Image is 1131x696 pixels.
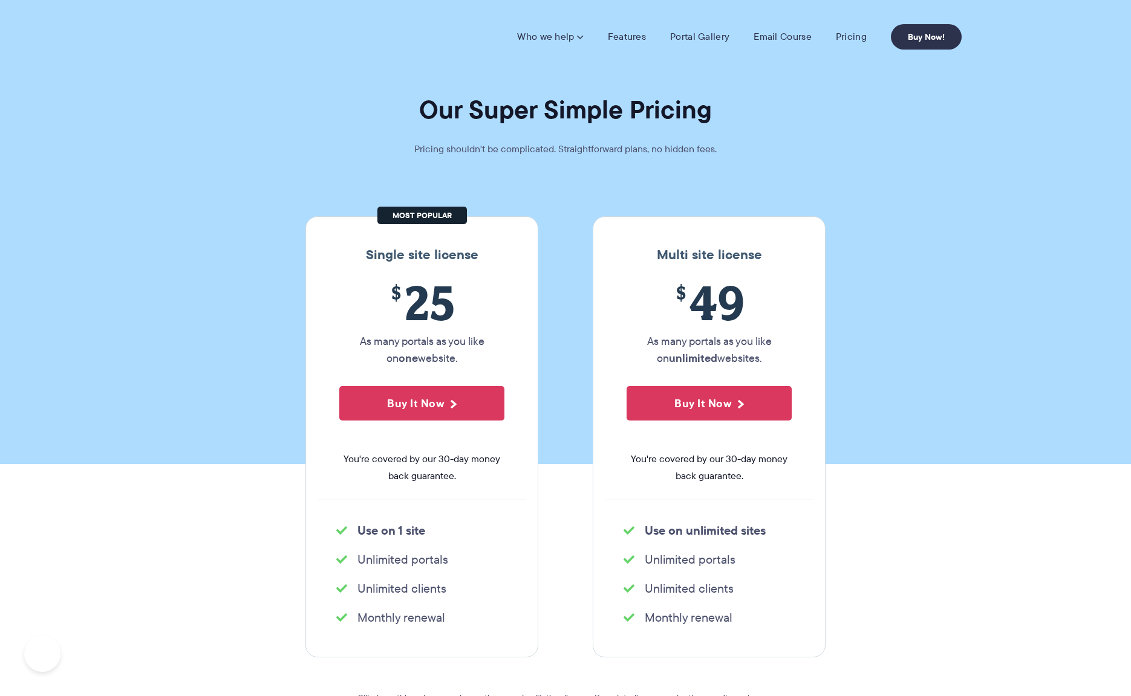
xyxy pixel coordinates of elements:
p: As many portals as you like on website. [339,333,504,367]
a: Who we help [517,31,583,43]
strong: Use on unlimited sites [645,521,766,540]
button: Buy It Now [627,386,792,420]
button: Buy It Now [339,386,504,420]
h3: Single site license [318,247,526,263]
a: Buy Now! [891,24,962,50]
li: Monthly renewal [624,609,795,626]
a: Portal Gallery [670,31,729,43]
p: As many portals as you like on websites. [627,333,792,367]
a: Email Course [754,31,812,43]
span: You're covered by our 30-day money back guarantee. [339,451,504,485]
strong: one [399,350,418,366]
li: Unlimited portals [624,551,795,568]
a: Features [608,31,646,43]
p: Pricing shouldn't be complicated. Straightforward plans, no hidden fees. [384,141,747,158]
strong: Use on 1 site [357,521,425,540]
iframe: Toggle Customer Support [24,636,60,672]
li: Unlimited clients [336,580,507,597]
li: Unlimited clients [624,580,795,597]
strong: unlimited [669,350,717,366]
h3: Multi site license [605,247,813,263]
span: 49 [627,275,792,330]
li: Monthly renewal [336,609,507,626]
span: You're covered by our 30-day money back guarantee. [627,451,792,485]
span: 25 [339,275,504,330]
a: Pricing [836,31,867,43]
li: Unlimited portals [336,551,507,568]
